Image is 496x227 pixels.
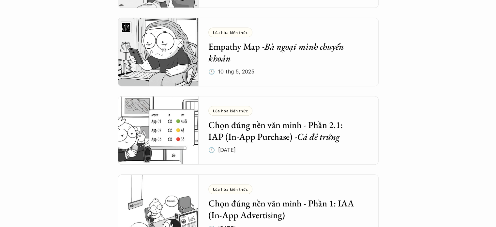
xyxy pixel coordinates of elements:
[213,108,248,113] p: Lúa hóa kiến thức
[208,41,346,64] em: Bà ngoại mình chuyển khoản
[208,145,236,155] p: 🕔 [DATE]
[118,18,379,86] a: Lúa hóa kiến thứcEmpathy Map -Bà ngoại mình chuyển khoản🕔 10 thg 5, 2025
[208,197,359,221] h5: Chọn đúng nền văn minh - Phần 1: IAA (In-App Advertising)
[297,131,340,142] em: Cá đẻ trứng
[213,187,248,191] p: Lúa hóa kiến thức
[213,30,248,35] p: Lúa hóa kiến thức
[118,96,379,165] a: Lúa hóa kiến thứcChọn đúng nền văn minh - Phần 2.1: IAP (In-App Purchase) -Cá đẻ trứng🕔 [DATE]
[208,67,254,76] p: 🕔 10 thg 5, 2025
[208,41,359,64] h5: Empathy Map -
[208,119,359,143] h5: Chọn đúng nền văn minh - Phần 2.1: IAP (In-App Purchase) -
